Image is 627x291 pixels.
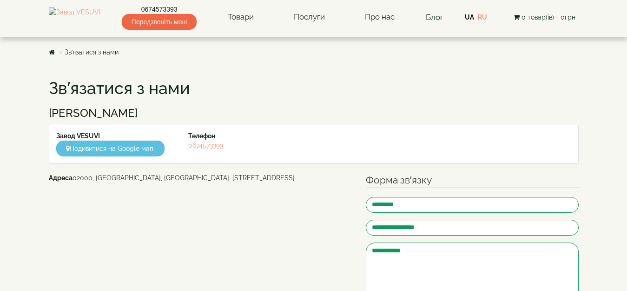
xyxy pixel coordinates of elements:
button: 0 товар(ів) - 0грн [511,12,578,22]
strong: Завод VESUVI [56,132,100,140]
a: Товари [218,7,263,28]
h1: Зв’язатися з нами [49,79,579,98]
a: RU [478,14,487,21]
img: Завод VESUVI [49,7,100,27]
span: 0 товар(ів) - 0грн [521,14,575,21]
a: UA [465,14,474,21]
span: Передзвоніть мені [122,14,197,30]
a: Про нас [356,7,404,28]
b: Адреса [49,174,73,182]
strong: Телефон [188,132,215,140]
a: 0674573393 [122,5,197,14]
a: Подивитися на Google мапі [56,141,165,156]
a: Блог [426,13,443,22]
a: Зв’язатися з нами [65,48,119,56]
h3: [PERSON_NAME] [49,107,579,119]
a: Послуги [284,7,334,28]
a: 0674573393 [188,142,223,149]
address: 02000, [GEOGRAPHIC_DATA], [GEOGRAPHIC_DATA]. [STREET_ADDRESS] [49,173,352,183]
legend: Форма зв’язку [366,173,579,188]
